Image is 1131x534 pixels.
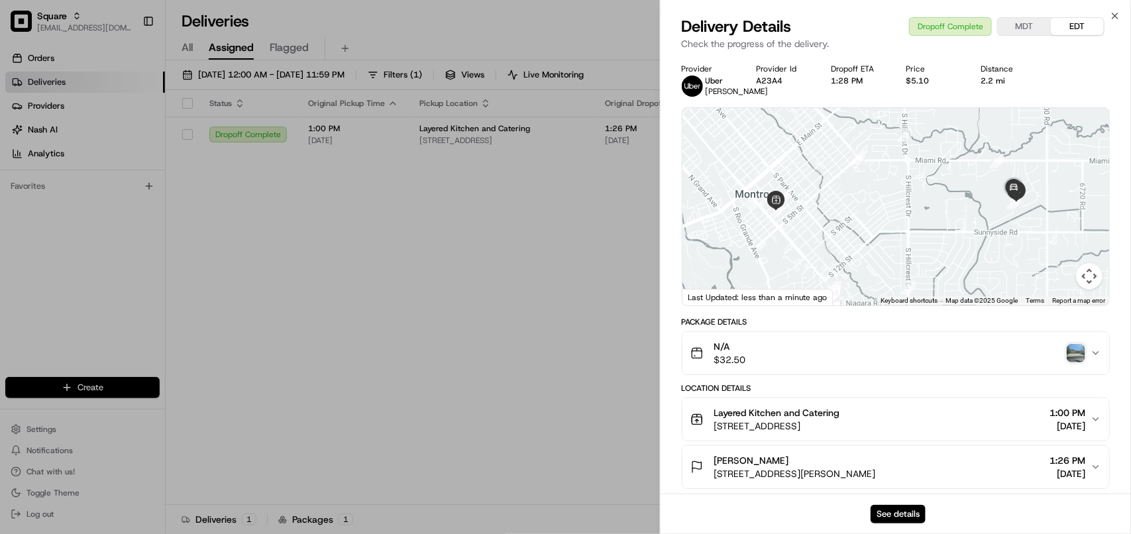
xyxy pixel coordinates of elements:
[682,383,1110,394] div: Location Details
[13,127,37,150] img: 1736555255976-a54dd68f-1ca7-489b-9aae-adbdc363a1c4
[132,225,160,235] span: Pylon
[706,86,769,97] span: [PERSON_NAME]
[714,340,746,353] span: N/A
[682,289,833,305] div: Last Updated: less than a minute ago
[45,140,168,150] div: We're available if you need us!
[682,16,792,37] span: Delivery Details
[826,286,840,301] div: 12
[27,192,101,205] span: Knowledge Base
[897,128,912,142] div: 2
[1076,263,1103,290] button: Map camera controls
[682,446,1109,488] button: [PERSON_NAME][STREET_ADDRESS][PERSON_NAME]1:26 PM[DATE]
[981,64,1035,74] div: Distance
[906,76,960,86] div: $5.10
[1006,195,1021,209] div: 20
[945,297,1018,304] span: Map data ©2025 Google
[125,192,213,205] span: API Documentation
[682,64,735,74] div: Provider
[706,76,724,86] span: Uber
[714,454,789,467] span: [PERSON_NAME]
[1052,297,1105,304] a: Report a map error
[686,288,729,305] img: Google
[714,353,746,366] span: $32.50
[682,332,1109,374] button: N/A$32.50photo_proof_of_delivery image
[225,131,241,146] button: Start new chat
[107,187,218,211] a: 💻API Documentation
[686,288,729,305] a: Open this area in Google Maps (opens a new window)
[682,317,1110,327] div: Package Details
[990,154,1004,168] div: 19
[998,18,1051,35] button: MDT
[832,64,885,74] div: Dropoff ETA
[906,64,960,74] div: Price
[757,64,810,74] div: Provider Id
[824,281,838,295] div: 15
[757,76,783,86] button: A23A4
[682,76,703,97] img: uber-new-logo.jpeg
[13,53,241,74] p: Welcome 👋
[112,193,123,204] div: 💻
[1067,344,1085,362] img: photo_proof_of_delivery image
[45,127,217,140] div: Start new chat
[1050,467,1085,480] span: [DATE]
[851,150,865,164] div: 18
[13,13,40,40] img: Nash
[1026,297,1044,304] a: Terms
[881,296,938,305] button: Keyboard shortcuts
[829,296,843,311] div: 4
[826,287,840,301] div: 14
[827,281,841,295] div: 8
[714,467,876,480] span: [STREET_ADDRESS][PERSON_NAME]
[871,505,926,523] button: See details
[682,398,1109,441] button: Layered Kitchen and Catering[STREET_ADDRESS]1:00 PM[DATE]
[13,193,24,204] div: 📗
[981,76,1035,86] div: 2.2 mi
[714,406,840,419] span: Layered Kitchen and Catering
[1050,406,1085,419] span: 1:00 PM
[777,189,791,203] div: 17
[1050,419,1085,433] span: [DATE]
[1050,454,1085,467] span: 1:26 PM
[1051,18,1104,35] button: EDT
[682,37,1110,50] p: Check the progress of the delivery.
[901,280,916,295] div: 3
[8,187,107,211] a: 📗Knowledge Base
[93,224,160,235] a: Powered byPylon
[832,76,885,86] div: 1:28 PM
[34,85,219,99] input: Clear
[714,419,840,433] span: [STREET_ADDRESS]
